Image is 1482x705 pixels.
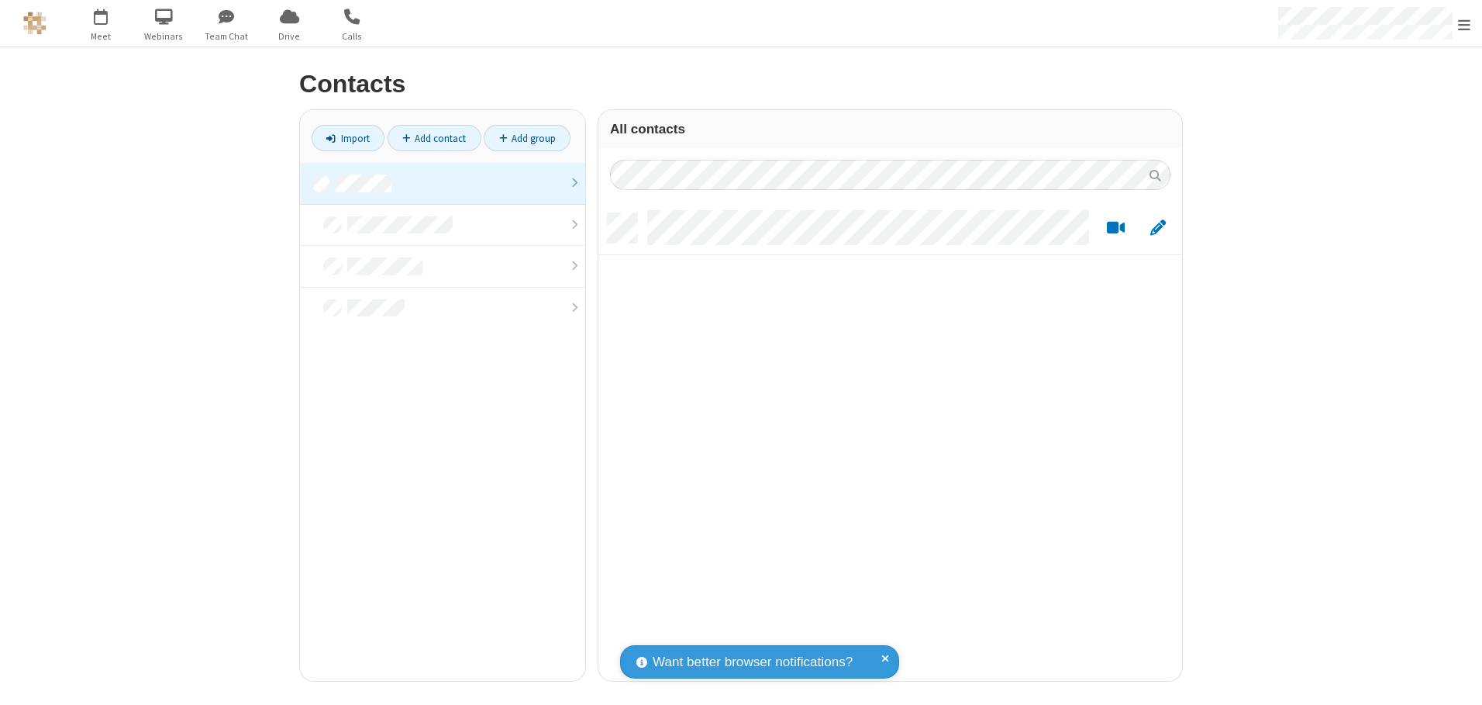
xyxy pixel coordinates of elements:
img: QA Selenium DO NOT DELETE OR CHANGE [23,12,47,35]
h2: Contacts [299,71,1183,98]
a: Import [312,125,384,151]
button: Edit [1143,219,1173,238]
a: Add group [484,125,570,151]
span: Webinars [135,29,193,43]
span: Calls [323,29,381,43]
span: Team Chat [198,29,256,43]
button: Start a video meeting [1101,219,1131,238]
a: Add contact [388,125,481,151]
span: Drive [260,29,319,43]
div: grid [598,202,1182,681]
h3: All contacts [610,122,1170,137]
span: Meet [72,29,130,43]
span: Want better browser notifications? [653,652,853,672]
